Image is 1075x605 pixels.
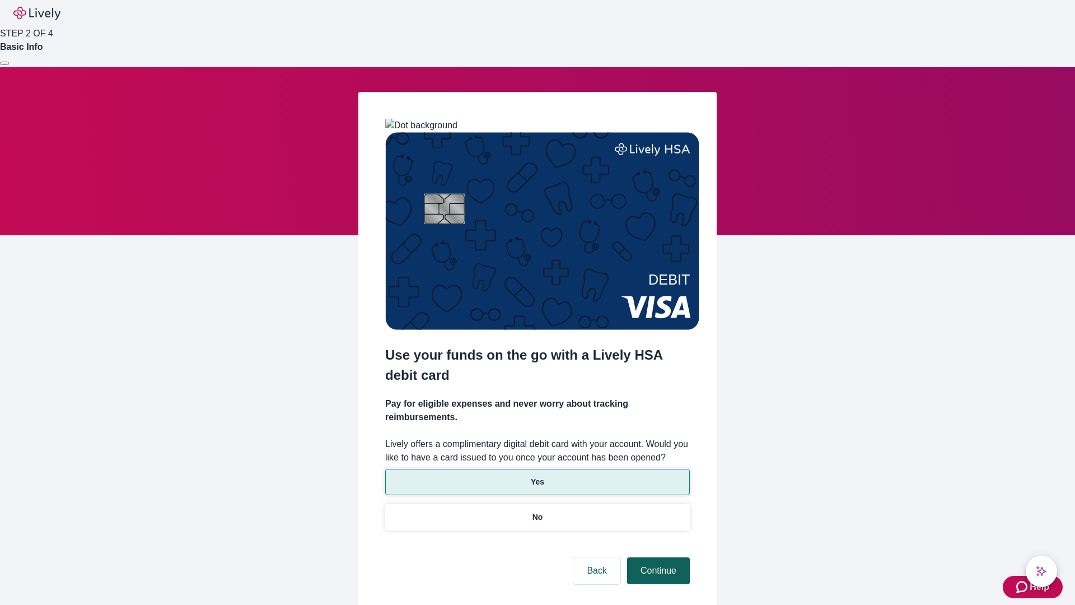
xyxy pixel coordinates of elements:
img: Dot background [385,119,457,132]
svg: Lively AI Assistant [1036,566,1047,577]
button: Yes [385,469,690,495]
img: Lively [13,7,60,20]
span: Help [1030,580,1049,594]
p: Yes [531,476,544,488]
button: Back [573,557,620,584]
h4: Pay for eligible expenses and never worry about tracking reimbursements. [385,397,690,424]
button: No [385,504,690,530]
img: Debit card [385,132,699,330]
label: Lively offers a complimentary digital debit card with your account. Would you like to have a card... [385,438,690,464]
button: Zendesk support iconHelp [1003,576,1063,598]
button: chat [1026,556,1057,587]
svg: Zendesk support icon [1016,580,1030,594]
button: Continue [627,557,690,584]
p: No [532,511,543,523]
h2: Use your funds on the go with a Lively HSA debit card [385,345,690,385]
